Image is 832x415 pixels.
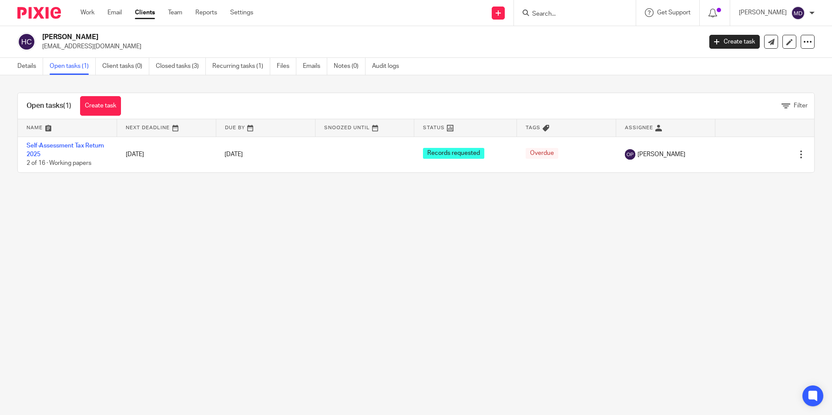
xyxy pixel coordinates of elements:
[739,8,787,17] p: [PERSON_NAME]
[102,58,149,75] a: Client tasks (0)
[195,8,217,17] a: Reports
[794,103,808,109] span: Filter
[212,58,270,75] a: Recurring tasks (1)
[50,58,96,75] a: Open tasks (1)
[791,6,805,20] img: svg%3E
[107,8,122,17] a: Email
[324,125,370,130] span: Snoozed Until
[27,143,104,157] a: Self-Assessment Tax Return 2025
[334,58,366,75] a: Notes (0)
[117,137,216,172] td: [DATE]
[27,160,91,166] span: 2 of 16 · Working papers
[135,8,155,17] a: Clients
[372,58,406,75] a: Audit logs
[42,42,696,51] p: [EMAIL_ADDRESS][DOMAIN_NAME]
[277,58,296,75] a: Files
[637,150,685,159] span: [PERSON_NAME]
[531,10,610,18] input: Search
[17,33,36,51] img: svg%3E
[709,35,760,49] a: Create task
[17,58,43,75] a: Details
[526,125,540,130] span: Tags
[526,148,558,159] span: Overdue
[156,58,206,75] a: Closed tasks (3)
[423,125,445,130] span: Status
[17,7,61,19] img: Pixie
[625,149,635,160] img: svg%3E
[63,102,71,109] span: (1)
[168,8,182,17] a: Team
[423,148,484,159] span: Records requested
[42,33,565,42] h2: [PERSON_NAME]
[657,10,691,16] span: Get Support
[27,101,71,110] h1: Open tasks
[225,151,243,157] span: [DATE]
[230,8,253,17] a: Settings
[80,96,121,116] a: Create task
[81,8,94,17] a: Work
[303,58,327,75] a: Emails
